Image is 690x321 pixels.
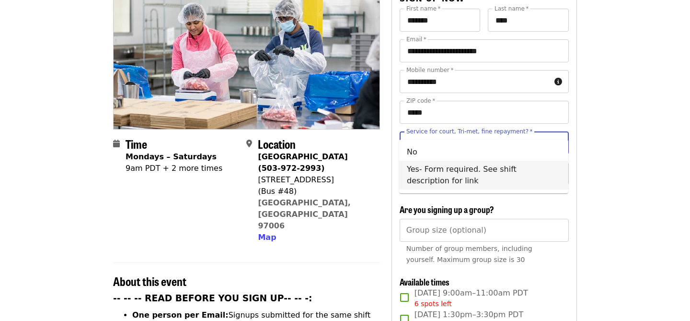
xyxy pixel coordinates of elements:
[113,293,312,303] strong: -- -- -- READ BEFORE YOU SIGN UP-- -- -:
[258,135,296,152] span: Location
[132,310,229,320] strong: One person per Email:
[400,39,569,62] input: Email
[113,139,120,148] i: calendar icon
[414,300,452,308] span: 6 spots left
[494,6,529,12] label: Last name
[540,136,553,150] button: Clear
[113,273,186,289] span: About this event
[246,139,252,148] i: map-marker-alt icon
[400,219,569,242] input: [object Object]
[488,9,569,32] input: Last name
[406,6,441,12] label: First name
[406,98,435,104] label: ZIP code
[400,203,494,215] span: Are you signing up a group?
[258,174,372,186] div: [STREET_ADDRESS]
[406,36,426,42] label: Email
[400,101,569,124] input: ZIP code
[258,186,372,197] div: (Bus #48)
[126,135,147,152] span: Time
[258,232,276,243] button: Map
[554,77,562,86] i: circle-info icon
[126,163,222,174] div: 9am PDT + 2 more times
[400,275,449,288] span: Available times
[399,143,568,161] li: No
[400,70,551,93] input: Mobile number
[406,67,453,73] label: Mobile number
[406,245,532,263] span: Number of group members, including yourself. Maximum group size is 30
[258,152,347,173] strong: [GEOGRAPHIC_DATA] (503-972-2993)
[126,152,217,161] strong: Mondays – Saturdays
[258,198,351,230] a: [GEOGRAPHIC_DATA], [GEOGRAPHIC_DATA] 97006
[399,161,568,190] li: Yes- Form required. See shift description for link
[414,287,528,309] span: [DATE] 9:00am–11:00am PDT
[258,233,276,242] span: Map
[406,129,533,134] label: Service for court, Tri-met, fine repayment?
[552,136,565,150] button: Close
[400,9,481,32] input: First name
